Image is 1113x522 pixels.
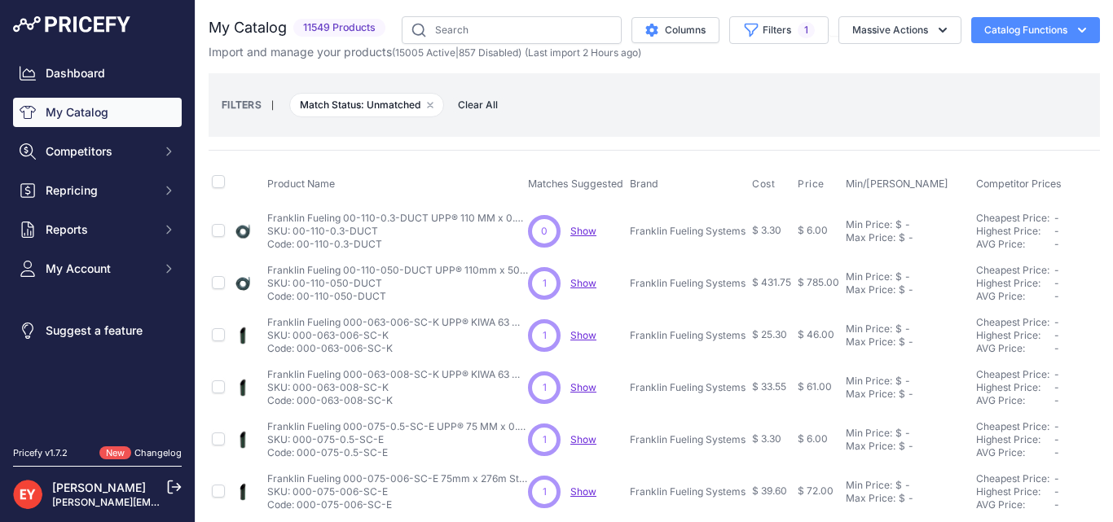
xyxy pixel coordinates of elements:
div: $ [895,218,902,231]
span: (Last import 2 Hours ago) [525,46,641,59]
a: Cheapest Price: [976,316,1049,328]
div: Highest Price: [976,225,1054,238]
span: $ 39.60 [752,485,787,497]
span: ( | ) [392,46,521,59]
div: - [902,479,910,492]
div: Max Price: [846,492,895,505]
button: Cost [752,178,778,191]
h2: My Catalog [209,16,287,39]
div: $ [899,440,905,453]
p: Franklin Fueling 000-063-008-SC-K UPP® KIWA 63 MM x 8 M Secondary Pipe [267,368,528,381]
a: Cheapest Price: [976,472,1049,485]
div: Min Price: [846,270,892,283]
small: | [262,100,284,110]
button: Massive Actions [838,16,961,44]
span: $ 431.75 [752,276,791,288]
span: Reports [46,222,152,238]
div: Highest Price: [976,433,1054,446]
span: Price [798,178,825,191]
a: Show [570,277,596,289]
div: Highest Price: [976,277,1054,290]
div: Max Price: [846,440,895,453]
button: Clear All [450,97,506,113]
div: $ [899,283,905,296]
p: Code: 00-110-050-DUCT [267,290,528,303]
div: Max Price: [846,231,895,244]
div: $ [899,388,905,401]
p: Franklin Fueling Systems [630,433,746,446]
div: Max Price: [846,336,895,349]
span: - [1054,420,1059,432]
a: Show [570,225,596,237]
a: My Catalog [13,98,182,127]
a: Dashboard [13,59,182,88]
div: Min Price: [846,322,892,336]
span: - [1054,264,1059,276]
span: Competitors [46,143,152,160]
p: Code: 000-063-008-SC-K [267,394,528,407]
a: 857 Disabled [459,46,518,59]
p: SKU: 00-110-050-DUCT [267,277,528,290]
p: SKU: 000-063-008-SC-K [267,381,528,394]
span: - [1054,472,1059,485]
div: - [905,231,913,244]
p: Franklin Fueling 00-110-0.3-DUCT UPP® 110 MM x 0.3 M Flexible PE Duct [267,212,528,225]
a: [PERSON_NAME] [52,480,146,494]
div: - [905,492,913,505]
div: Min Price: [846,479,892,492]
span: - [1054,329,1059,341]
p: Franklin Fueling 000-063-006-SC-K UPP® KIWA 63 MM x 5.8 M Secondary Pipe [267,316,528,329]
span: 1 [543,485,547,499]
span: - [1054,290,1059,302]
div: AVG Price: [976,238,1054,251]
span: Match Status: Unmatched [289,93,444,117]
a: Suggest a feature [13,316,182,345]
a: Cheapest Price: [976,420,1049,432]
p: SKU: 000-063-006-SC-K [267,329,528,342]
button: Catalog Functions [971,17,1100,43]
div: Pricefy v1.7.2 [13,446,68,460]
span: Show [570,485,596,498]
p: Franklin Fueling Systems [630,329,746,342]
span: Min/[PERSON_NAME] [846,178,948,190]
span: My Account [46,261,152,277]
span: 1 [543,380,547,395]
span: - [1054,433,1059,445]
span: $ 72.00 [798,485,834,497]
div: $ [895,375,902,388]
div: $ [899,492,905,505]
p: Code: 000-063-006-SC-K [267,342,528,355]
span: 1 [543,276,547,291]
span: Brand [630,178,658,190]
span: Competitor Prices [976,178,1062,190]
p: Franklin Fueling Systems [630,277,746,290]
span: - [1054,485,1059,498]
span: 1 [543,432,547,447]
div: Highest Price: [976,329,1054,342]
a: [PERSON_NAME][EMAIL_ADDRESS][PERSON_NAME][DOMAIN_NAME] [52,496,384,508]
p: Franklin Fueling 000-075-006-SC-E 75mm x 276m Standard Secondary Pipe [267,472,528,485]
span: - [1054,498,1059,511]
div: - [902,270,910,283]
button: My Account [13,254,182,283]
span: $ 785.00 [798,276,839,288]
div: - [905,336,913,349]
p: Franklin Fueling Systems [630,225,746,238]
div: AVG Price: [976,498,1054,511]
div: Min Price: [846,218,892,231]
div: AVG Price: [976,342,1054,355]
div: $ [899,231,905,244]
div: Max Price: [846,388,895,401]
p: Franklin Fueling 000-075-0.5-SC-E UPP® 75 MM x 0.5 M Secondary Pipe [267,420,528,433]
p: Franklin Fueling Systems [630,381,746,394]
p: Code: 00-110-0.3-DUCT [267,238,528,251]
button: Filters1 [729,16,829,44]
a: Cheapest Price: [976,264,1049,276]
a: Show [570,433,596,445]
span: - [1054,277,1059,289]
div: - [905,440,913,453]
span: $ 61.00 [798,380,832,393]
button: Competitors [13,137,182,166]
span: Show [570,329,596,341]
